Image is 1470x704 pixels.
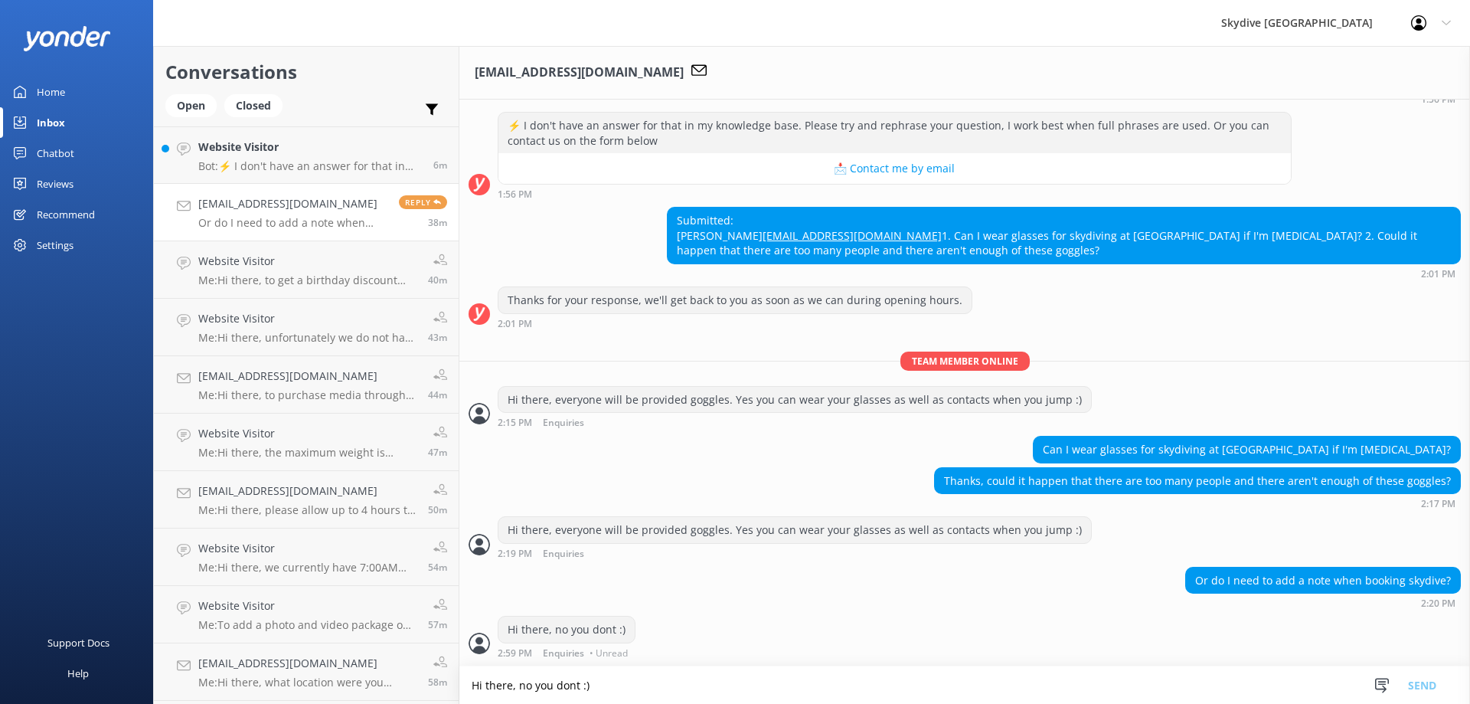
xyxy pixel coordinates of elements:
[37,230,73,260] div: Settings
[198,483,416,499] h4: [EMAIL_ADDRESS][DOMAIN_NAME]
[198,139,422,156] h4: Website Visitor
[428,446,447,459] span: Aug 24 2025 02:11pm (UTC +10:00) Australia/Brisbane
[668,208,1460,264] div: Submitted: [PERSON_NAME] 1. Can I wear glasses for skydiving at [GEOGRAPHIC_DATA] if I'm [MEDICAL...
[224,97,290,113] a: Closed
[154,529,459,586] a: Website VisitorMe:Hi there, we currently have 7:00AM available. If you would like to discuss this...
[198,195,387,212] h4: [EMAIL_ADDRESS][DOMAIN_NAME]
[37,199,95,230] div: Recommend
[428,561,447,574] span: Aug 24 2025 02:04pm (UTC +10:00) Australia/Brisbane
[198,676,416,689] p: Me: Hi there, what location were you interested in?
[198,273,416,287] p: Me: Hi there, to get a birthday discount you would have needed to sign up to our newsletter and y...
[154,414,459,471] a: Website VisitorMe:Hi there, the maximum weight is 110kg :)47m
[198,388,416,402] p: Me: Hi there, to purchase media through us please give us a call or you can pay on the day of you...
[198,446,416,460] p: Me: Hi there, the maximum weight is 110kg :)
[198,598,416,614] h4: Website Visitor
[543,649,584,658] span: Enquiries
[498,517,1091,543] div: Hi there, everyone will be provided goggles. Yes you can wear your glasses as well as contacts wh...
[154,184,459,241] a: [EMAIL_ADDRESS][DOMAIN_NAME]Or do I need to add a note when booking skydive?Reply38m
[498,417,1092,428] div: Aug 24 2025 02:15pm (UTC +10:00) Australia/Brisbane
[934,498,1461,509] div: Aug 24 2025 02:17pm (UTC +10:00) Australia/Brisbane
[428,676,447,689] span: Aug 24 2025 02:00pm (UTC +10:00) Australia/Brisbane
[498,387,1091,413] div: Hi there, everyone will be provided goggles. Yes you can wear your glasses as well as contacts wh...
[224,94,283,117] div: Closed
[667,268,1461,279] div: Aug 24 2025 02:01pm (UTC +10:00) Australia/Brisbane
[428,331,447,344] span: Aug 24 2025 02:15pm (UTC +10:00) Australia/Brisbane
[165,57,447,87] h2: Conversations
[543,549,584,559] span: Enquiries
[154,299,459,356] a: Website VisitorMe:Hi there, unfortunately we do not have any discounts for groups at the moment.43m
[1421,95,1455,104] strong: 1:56 PM
[198,368,416,385] h4: [EMAIL_ADDRESS][DOMAIN_NAME]
[543,418,584,428] span: Enquiries
[198,425,416,442] h4: Website Visitor
[428,216,447,229] span: Aug 24 2025 02:20pm (UTC +10:00) Australia/Brisbane
[1185,598,1461,608] div: Aug 24 2025 02:20pm (UTC +10:00) Australia/Brisbane
[198,216,387,230] p: Or do I need to add a note when booking skydive?
[154,126,459,184] a: Website VisitorBot:⚡ I don't have an answer for that in my knowledge base. Please try and rephras...
[498,190,532,199] strong: 1:56 PM
[428,618,447,631] span: Aug 24 2025 02:01pm (UTC +10:00) Australia/Brisbane
[198,503,416,517] p: Me: Hi there, please allow up to 4 hours to complete your skydive journey. In regards to the thir...
[498,617,635,643] div: Hi there, no you dont :)
[165,97,224,113] a: Open
[498,318,972,329] div: Aug 24 2025 02:01pm (UTC +10:00) Australia/Brisbane
[935,468,1460,494] div: Thanks, could it happen that there are too many people and there aren't enough of these goggles?
[1034,437,1460,463] div: Can I wear glasses for skydiving at [GEOGRAPHIC_DATA] if I'm [MEDICAL_DATA]?
[37,107,65,138] div: Inbox
[23,26,111,51] img: yonder-white-logo.png
[37,77,65,107] div: Home
[165,94,217,117] div: Open
[47,627,109,658] div: Support Docs
[198,655,416,672] h4: [EMAIL_ADDRESS][DOMAIN_NAME]
[198,618,416,632] p: Me: To add a photo and video package on please give us a call :)
[498,549,532,559] strong: 2:19 PM
[1421,270,1455,279] strong: 2:01 PM
[498,548,1092,559] div: Aug 24 2025 02:19pm (UTC +10:00) Australia/Brisbane
[498,647,635,658] div: Aug 24 2025 02:59pm (UTC +10:00) Australia/Brisbane
[198,159,422,173] p: Bot: ⚡ I don't have an answer for that in my knowledge base. Please try and rephrase your questio...
[154,241,459,299] a: Website VisitorMe:Hi there, to get a birthday discount you would have needed to sign up to our ne...
[154,643,459,701] a: [EMAIL_ADDRESS][DOMAIN_NAME]Me:Hi there, what location were you interested in?58m
[590,649,628,658] span: • Unread
[154,471,459,529] a: [EMAIL_ADDRESS][DOMAIN_NAME]Me:Hi there, please allow up to 4 hours to complete your skydive jour...
[198,310,416,327] h4: Website Visitor
[1421,599,1455,608] strong: 2:20 PM
[67,658,89,689] div: Help
[198,331,416,345] p: Me: Hi there, unfortunately we do not have any discounts for groups at the moment.
[498,319,532,329] strong: 2:01 PM
[498,418,532,428] strong: 2:15 PM
[198,540,416,557] h4: Website Visitor
[154,356,459,414] a: [EMAIL_ADDRESS][DOMAIN_NAME]Me:Hi there, to purchase media through us please give us a call or yo...
[433,159,447,172] span: Aug 24 2025 02:52pm (UTC +10:00) Australia/Brisbane
[37,138,74,169] div: Chatbot
[198,253,416,270] h4: Website Visitor
[498,287,972,313] div: Thanks for your response, we'll get back to you as soon as we can during opening hours.
[428,273,447,287] span: Aug 24 2025 02:18pm (UTC +10:00) Australia/Brisbane
[498,153,1291,184] button: 📩 Contact me by email
[475,63,684,83] h3: [EMAIL_ADDRESS][DOMAIN_NAME]
[1186,568,1460,594] div: Or do I need to add a note when booking skydive?
[498,113,1291,153] div: ⚡ I don't have an answer for that in my knowledge base. Please try and rephrase your question, I ...
[198,561,416,575] p: Me: Hi there, we currently have 7:00AM available. If you would like to discuss this or any other ...
[900,352,1030,371] span: Team member online
[428,503,447,516] span: Aug 24 2025 02:08pm (UTC +10:00) Australia/Brisbane
[763,228,942,243] a: [EMAIL_ADDRESS][DOMAIN_NAME]
[399,195,447,209] span: Reply
[428,388,447,401] span: Aug 24 2025 02:14pm (UTC +10:00) Australia/Brisbane
[1421,499,1455,509] strong: 2:17 PM
[37,169,73,199] div: Reviews
[498,188,1292,199] div: Aug 24 2025 01:56pm (UTC +10:00) Australia/Brisbane
[498,649,532,658] strong: 2:59 PM
[154,586,459,643] a: Website VisitorMe:To add a photo and video package on please give us a call :)57m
